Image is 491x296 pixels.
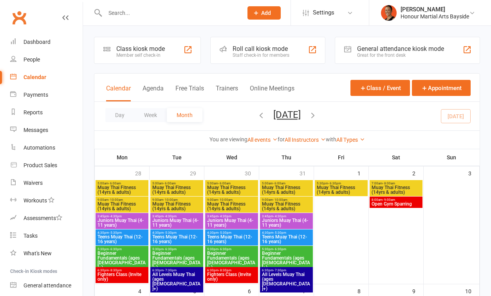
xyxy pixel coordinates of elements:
[97,272,147,282] span: Fighters Class (Invite only)
[10,69,83,86] a: Calendar
[357,166,368,179] div: 1
[10,277,83,294] a: General attendance kiosk mode
[207,251,256,270] span: Beginner Fundamentals (ages [DEMOGRAPHIC_DATA]+)
[314,149,369,166] th: Fri
[273,231,286,235] span: - 5:30pm
[10,33,83,51] a: Dashboard
[23,74,46,80] div: Calendar
[204,149,259,166] th: Wed
[23,92,48,98] div: Payments
[10,227,83,245] a: Tasks
[328,182,341,185] span: - 6:30pm
[105,108,134,122] button: Day
[218,247,231,251] span: - 6:30pm
[106,85,131,101] button: Calendar
[116,52,165,58] div: Member self check-in
[207,247,256,251] span: 5:30pm
[412,80,471,96] button: Appointment
[10,139,83,157] a: Automations
[250,85,294,101] button: Online Meetings
[23,144,55,151] div: Automations
[326,136,336,143] strong: with
[369,149,424,166] th: Sat
[97,182,147,185] span: 5:00am
[383,182,395,185] span: - 8:00am
[207,231,256,235] span: 4:30pm
[23,39,51,45] div: Dashboard
[164,215,177,218] span: - 4:30pm
[97,247,147,251] span: 5:30pm
[261,10,271,16] span: Add
[300,166,314,179] div: 31
[273,269,286,272] span: - 7:30pm
[262,185,311,195] span: Muay Thai Fitness (14yrs & adults)
[350,80,410,96] button: Class / Event
[152,251,202,270] span: Beginner Fundamentals (ages [DEMOGRAPHIC_DATA]+)
[23,180,43,186] div: Waivers
[262,231,311,235] span: 4:30pm
[262,218,311,227] span: Juniors Muay Thai (4-11 years)
[247,137,278,143] a: All events
[135,166,149,179] div: 28
[164,269,177,272] span: - 7:30pm
[316,185,366,195] span: Muay Thai Fitness (14yrs & adults)
[262,198,311,202] span: 9:00am
[150,149,204,166] th: Tue
[313,4,334,22] span: Settings
[336,137,365,143] a: All Types
[209,136,247,143] strong: You are viewing
[152,182,202,185] span: 5:00am
[134,108,167,122] button: Week
[262,272,311,291] span: All Levels Muay Thai (ages [DEMOGRAPHIC_DATA]+)
[97,218,147,227] span: Juniors Muay Thai (4-11 years)
[371,185,421,195] span: Muay Thai Fitness (14yrs & adults)
[218,231,231,235] span: - 5:30pm
[207,202,256,211] span: Muay Thai Fitness (14yrs & adults)
[23,56,40,63] div: People
[245,166,259,179] div: 30
[262,235,311,244] span: Teens Muay Thai (12-16 years)
[116,45,165,52] div: Class kiosk mode
[273,109,301,120] button: [DATE]
[152,235,202,244] span: Teens Muay Thai (12-16 years)
[23,215,62,221] div: Assessments
[167,108,202,122] button: Month
[95,149,150,166] th: Mon
[262,251,311,270] span: Beginner Fundamentals (ages [DEMOGRAPHIC_DATA]+)
[97,215,147,218] span: 3:45pm
[207,182,256,185] span: 5:00am
[164,231,177,235] span: - 5:30pm
[152,202,202,211] span: Muay Thai Fitness (14yrs & adults)
[262,215,311,218] span: 3:45pm
[371,182,421,185] span: 7:00am
[262,269,311,272] span: 6:30pm
[273,215,286,218] span: - 4:30pm
[143,85,164,101] button: Agenda
[278,136,285,143] strong: for
[23,282,71,289] div: General attendance
[233,52,289,58] div: Staff check-in for members
[109,215,122,218] span: - 4:30pm
[401,6,469,13] div: [PERSON_NAME]
[207,269,256,272] span: 6:30pm
[23,233,38,239] div: Tasks
[259,149,314,166] th: Thu
[10,174,83,192] a: Waivers
[401,13,469,20] div: Honour Martial Arts Bayside
[412,166,423,179] div: 2
[207,235,256,244] span: Teens Muay Thai (12-16 years)
[152,198,202,202] span: 9:00am
[218,198,233,202] span: - 10:00am
[152,215,202,218] span: 3:45pm
[383,198,395,202] span: - 9:00am
[10,86,83,104] a: Payments
[468,166,479,179] div: 3
[108,182,121,185] span: - 6:00am
[207,218,256,227] span: Juniors Muay Thai (4-11 years)
[152,185,202,195] span: Muay Thai Fitness (14yrs & adults)
[218,215,231,218] span: - 4:30pm
[10,209,83,227] a: Assessments
[273,198,287,202] span: - 10:00am
[108,198,123,202] span: - 10:00am
[97,185,147,195] span: Muay Thai Fitness (14yrs & adults)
